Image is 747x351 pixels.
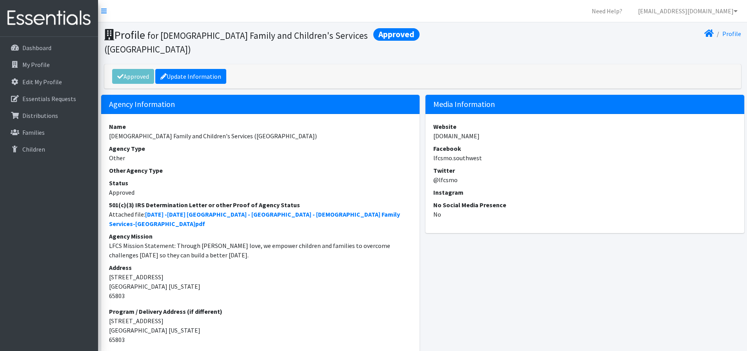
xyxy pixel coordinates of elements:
dt: Other Agency Type [109,166,412,175]
a: [EMAIL_ADDRESS][DOMAIN_NAME] [632,3,744,19]
dd: LFCS Mission Statement: Through [PERSON_NAME] love, we empower children and families to overcome ... [109,241,412,260]
img: HumanEssentials [3,5,95,31]
dt: Twitter [433,166,736,175]
h5: Media Information [425,95,744,114]
p: Edit My Profile [22,78,62,86]
h5: Agency Information [101,95,420,114]
dd: @lfcsmo [433,175,736,185]
dt: Status [109,178,412,188]
a: Profile [722,30,741,38]
strong: Address [109,264,132,271]
a: Edit My Profile [3,74,95,90]
dd: [DOMAIN_NAME] [433,131,736,141]
dd: Approved [109,188,412,197]
dd: Attached file: [109,210,412,228]
address: [STREET_ADDRESS] [GEOGRAPHIC_DATA] [US_STATE] 65803 [109,263,412,300]
dd: lfcsmo.southwest [433,153,736,163]
address: [STREET_ADDRESS] [GEOGRAPHIC_DATA] [US_STATE] 65803 [109,307,412,344]
small: for [DEMOGRAPHIC_DATA] Family and Children's Services ([GEOGRAPHIC_DATA]) [104,30,368,55]
dt: Agency Mission [109,232,412,241]
a: Dashboard [3,40,95,56]
p: My Profile [22,61,50,69]
p: Essentials Requests [22,95,76,103]
dt: Website [433,122,736,131]
a: Families [3,125,95,140]
a: [DATE] -[DATE] [GEOGRAPHIC_DATA] - [GEOGRAPHIC_DATA] - [DEMOGRAPHIC_DATA] Family Services-[GEOGRA... [109,210,400,228]
span: Approved [373,28,420,41]
p: Families [22,128,45,136]
a: Children [3,141,95,157]
dt: Facebook [433,144,736,153]
a: Distributions [3,108,95,123]
h1: Profile [104,28,420,55]
a: Need Help? [585,3,629,19]
a: Essentials Requests [3,91,95,107]
dt: Agency Type [109,144,412,153]
a: Update Information [155,69,226,84]
p: Distributions [22,112,58,119]
dt: Name [109,122,412,131]
dd: [DEMOGRAPHIC_DATA] Family and Children's Services ([GEOGRAPHIC_DATA]) [109,131,412,141]
dt: No Social Media Presence [433,200,736,210]
strong: Program / Delivery Address (if different) [109,308,222,315]
dt: 501(c)(3) IRS Determination Letter or other Proof of Agency Status [109,200,412,210]
dd: Other [109,153,412,163]
p: Children [22,145,45,153]
p: Dashboard [22,44,51,52]
dd: No [433,210,736,219]
a: My Profile [3,57,95,72]
dt: Instagram [433,188,736,197]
